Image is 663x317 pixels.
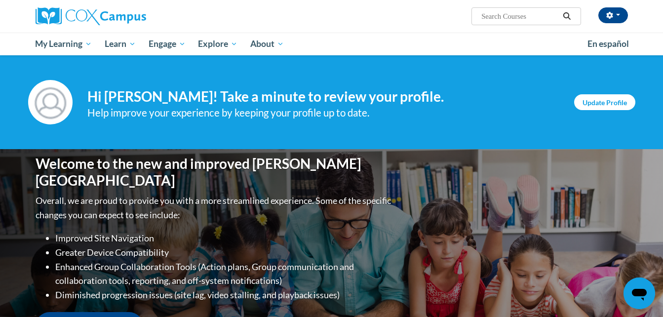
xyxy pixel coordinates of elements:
[55,260,393,288] li: Enhanced Group Collaboration Tools (Action plans, Group communication and collaboration tools, re...
[624,277,655,309] iframe: Button to launch messaging window
[244,33,290,55] a: About
[55,245,393,260] li: Greater Device Compatibility
[149,38,186,50] span: Engage
[87,105,559,121] div: Help improve your experience by keeping your profile up to date.
[480,10,559,22] input: Search Courses
[192,33,244,55] a: Explore
[36,156,393,189] h1: Welcome to the new and improved [PERSON_NAME][GEOGRAPHIC_DATA]
[105,38,136,50] span: Learn
[87,88,559,105] h4: Hi [PERSON_NAME]! Take a minute to review your profile.
[55,288,393,302] li: Diminished progression issues (site lag, video stalling, and playback issues)
[198,38,237,50] span: Explore
[581,34,635,54] a: En español
[36,7,146,25] img: Cox Campus
[598,7,628,23] button: Account Settings
[35,38,92,50] span: My Learning
[36,7,223,25] a: Cox Campus
[142,33,192,55] a: Engage
[36,194,393,222] p: Overall, we are proud to provide you with a more streamlined experience. Some of the specific cha...
[98,33,142,55] a: Learn
[587,39,629,49] span: En español
[559,10,574,22] button: Search
[55,231,393,245] li: Improved Site Navigation
[250,38,284,50] span: About
[21,33,643,55] div: Main menu
[574,94,635,110] a: Update Profile
[28,80,73,124] img: Profile Image
[29,33,99,55] a: My Learning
